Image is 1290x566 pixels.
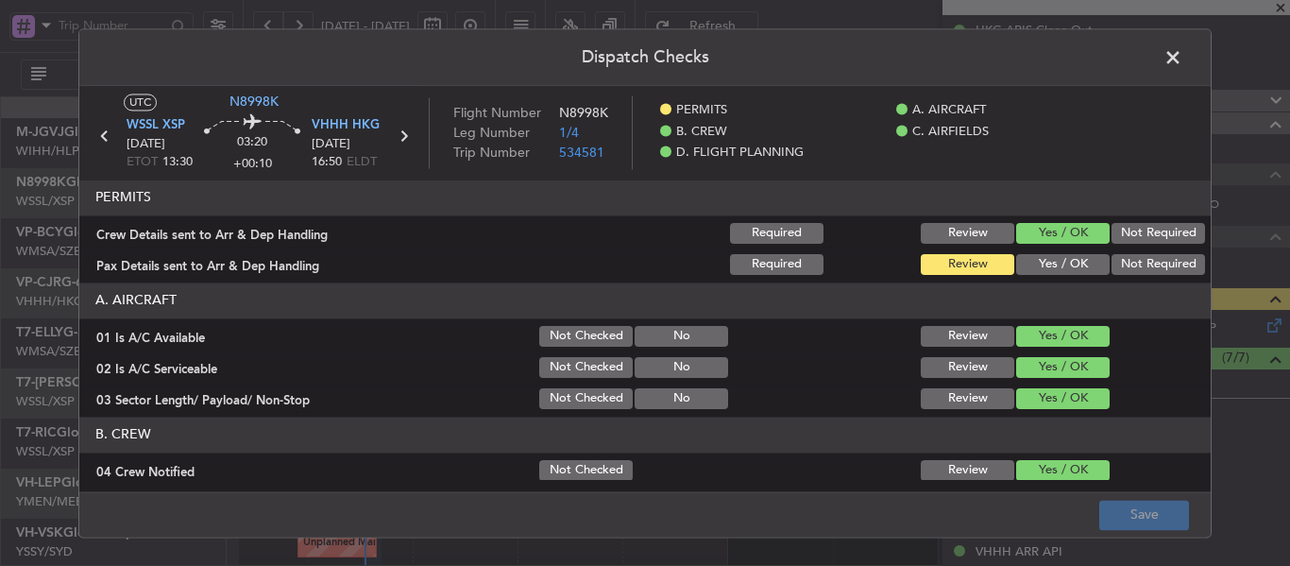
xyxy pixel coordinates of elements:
header: Dispatch Checks [79,29,1211,86]
span: C. AIRFIELDS [912,123,989,142]
button: Yes / OK [1016,326,1110,347]
button: Yes / OK [1016,460,1110,481]
button: Yes / OK [1016,223,1110,244]
button: Review [921,223,1014,244]
button: Yes / OK [1016,254,1110,275]
span: A. AIRCRAFT [912,102,986,121]
button: Review [921,357,1014,378]
button: Not Required [1112,254,1205,275]
button: Not Required [1112,223,1205,244]
button: Review [921,326,1014,347]
button: Review [921,254,1014,275]
button: Yes / OK [1016,357,1110,378]
button: Review [921,460,1014,481]
button: Yes / OK [1016,388,1110,409]
button: Review [921,388,1014,409]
